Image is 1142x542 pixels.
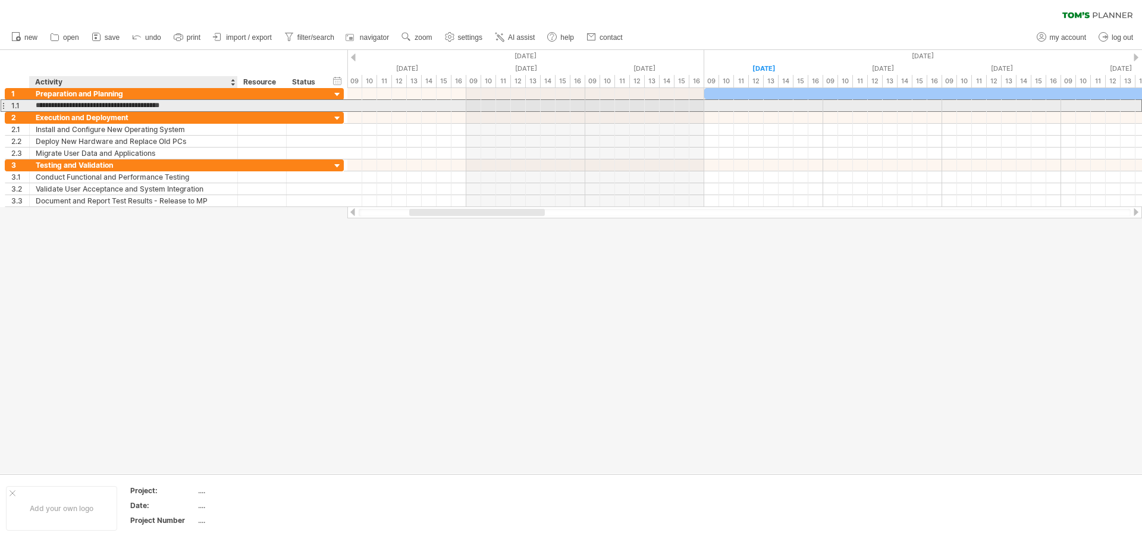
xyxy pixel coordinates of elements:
div: 11 [853,75,868,87]
div: 10 [1076,75,1091,87]
a: filter/search [281,30,338,45]
div: 09 [347,75,362,87]
div: 14 [1016,75,1031,87]
span: my account [1050,33,1086,42]
a: undo [129,30,165,45]
div: 13 [1121,75,1135,87]
div: 16 [451,75,466,87]
div: Monday, 1 September 2025 [704,62,823,75]
div: Execution and Deployment [36,112,231,123]
div: 11 [972,75,987,87]
div: 13 [883,75,898,87]
div: 2.3 [11,148,29,159]
div: 13 [526,75,541,87]
a: help [544,30,578,45]
div: 3.2 [11,183,29,195]
div: 11 [496,75,511,87]
div: 15 [437,75,451,87]
div: .... [198,500,298,510]
div: 14 [898,75,912,87]
div: Validate User Acceptance and System Integration [36,183,231,195]
a: import / export [210,30,275,45]
div: Friday, 29 August 2025 [347,62,466,75]
div: 3.1 [11,171,29,183]
div: 12 [511,75,526,87]
div: 2.1 [11,124,29,135]
div: 12 [630,75,645,87]
a: print [171,30,204,45]
a: my account [1034,30,1090,45]
div: 09 [466,75,481,87]
div: 15 [556,75,570,87]
span: save [105,33,120,42]
div: 10 [838,75,853,87]
a: zoom [399,30,435,45]
div: Preparation and Planning [36,88,231,99]
div: 11 [1091,75,1106,87]
div: 15 [674,75,689,87]
div: 10 [600,75,615,87]
div: Sunday, 31 August 2025 [585,62,704,75]
div: Project Number [130,515,196,525]
div: 15 [912,75,927,87]
span: new [24,33,37,42]
div: 14 [541,75,556,87]
div: 15 [793,75,808,87]
div: 12 [987,75,1002,87]
div: Conduct Functional and Performance Testing [36,171,231,183]
span: AI assist [508,33,535,42]
span: open [63,33,79,42]
div: 16 [927,75,942,87]
div: Add your own logo [6,486,117,531]
div: 16 [1046,75,1061,87]
div: 14 [422,75,437,87]
div: .... [198,485,298,496]
div: 11 [734,75,749,87]
div: 3.3 [11,195,29,206]
span: import / export [226,33,272,42]
div: 16 [570,75,585,87]
div: 15 [1031,75,1046,87]
div: Migrate User Data and Applications [36,148,231,159]
div: 10 [362,75,377,87]
div: Install and Configure New Operating System [36,124,231,135]
span: undo [145,33,161,42]
div: 09 [942,75,957,87]
div: 13 [407,75,422,87]
div: 12 [1106,75,1121,87]
span: settings [458,33,482,42]
div: Deploy New Hardware and Replace Old PCs [36,136,231,147]
span: navigator [360,33,389,42]
div: 2.2 [11,136,29,147]
a: contact [583,30,626,45]
a: AI assist [492,30,538,45]
div: 13 [764,75,779,87]
div: 10 [957,75,972,87]
div: 09 [585,75,600,87]
div: Document and Report Test Results - Release to MP [36,195,231,206]
div: Activity [35,76,231,88]
div: 14 [660,75,674,87]
div: 3 [11,159,29,171]
div: .... [198,515,298,525]
a: save [89,30,123,45]
div: 09 [704,75,719,87]
div: 13 [645,75,660,87]
a: navigator [344,30,393,45]
div: 10 [719,75,734,87]
a: settings [442,30,486,45]
div: 11 [377,75,392,87]
span: filter/search [297,33,334,42]
div: 2 [11,112,29,123]
div: 16 [689,75,704,87]
a: new [8,30,41,45]
a: open [47,30,83,45]
div: 14 [779,75,793,87]
div: 12 [868,75,883,87]
a: log out [1096,30,1137,45]
div: Wednesday, 3 September 2025 [942,62,1061,75]
div: Tuesday, 2 September 2025 [823,62,942,75]
div: 10 [481,75,496,87]
div: 13 [1002,75,1016,87]
div: 1.1 [11,100,29,111]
